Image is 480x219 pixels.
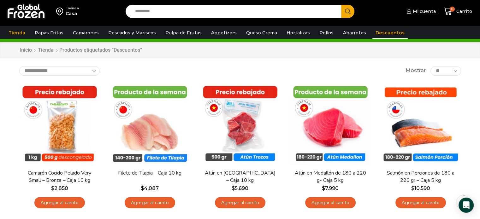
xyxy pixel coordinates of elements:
[162,27,205,39] a: Pulpa de Frutas
[455,8,472,14] span: Carrito
[56,6,66,17] img: address-field-icon.svg
[405,5,436,18] a: Mi cuenta
[395,197,446,209] a: Agregar al carrito: “Salmón en Porciones de 180 a 220 gr - Caja 5 kg”
[51,185,68,191] bdi: 2.850
[322,185,325,191] span: $
[442,4,474,19] a: 0 Carrito
[243,27,280,39] a: Queso Crema
[141,185,159,191] bdi: 4.087
[215,197,265,209] a: Agregar al carrito: “Atún en Trozos - Caja 10 kg”
[305,197,356,209] a: Agregar al carrito: “Atún en Medallón de 180 a 220 g- Caja 5 kg”
[19,47,142,54] nav: Breadcrumb
[19,47,32,54] a: Inicio
[232,185,235,191] span: $
[450,7,455,12] span: 0
[23,170,96,184] a: Camarón Cocido Pelado Very Small – Bronze – Caja 10 kg
[294,170,366,184] a: Atún en Medallón de 180 a 220 g- Caja 5 kg
[34,197,85,209] a: Agregar al carrito: “Camarón Cocido Pelado Very Small - Bronze - Caja 10 kg”
[70,27,102,39] a: Camarones
[411,185,414,191] span: $
[322,185,339,191] bdi: 7.990
[411,8,436,14] span: Mi cuenta
[204,170,276,184] a: Atún en [GEOGRAPHIC_DATA] – Caja 10 kg
[59,47,142,53] h1: Productos etiquetados “Descuentos”
[283,27,313,39] a: Hortalizas
[5,27,28,39] a: Tienda
[340,27,369,39] a: Abarrotes
[66,6,79,10] div: Enviar a
[372,27,408,39] a: Descuentos
[341,5,354,18] button: Search button
[113,170,186,177] a: Filete de Tilapia – Caja 10 kg
[406,67,426,74] span: Mostrar
[411,185,430,191] bdi: 10.590
[125,197,175,209] a: Agregar al carrito: “Filete de Tilapia - Caja 10 kg”
[208,27,240,39] a: Appetizers
[19,66,100,76] select: Pedido de la tienda
[32,27,67,39] a: Papas Fritas
[38,47,54,54] a: Tienda
[316,27,337,39] a: Pollos
[66,10,79,17] div: Casa
[105,27,159,39] a: Pescados y Mariscos
[232,185,248,191] bdi: 5.690
[459,198,474,213] div: Open Intercom Messenger
[51,185,54,191] span: $
[141,185,144,191] span: $
[384,170,457,184] a: Salmón en Porciones de 180 a 220 gr – Caja 5 kg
